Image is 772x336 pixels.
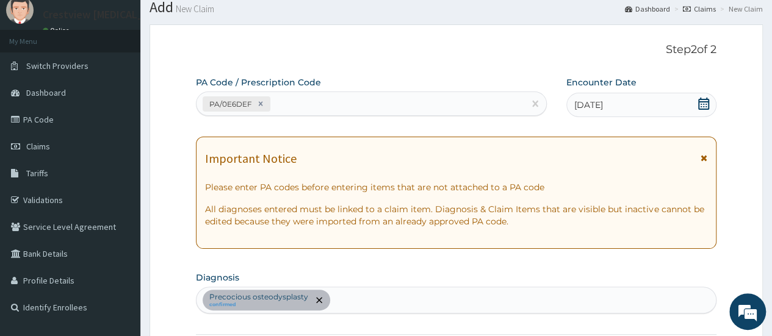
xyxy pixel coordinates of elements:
a: Dashboard [625,4,670,14]
span: Switch Providers [26,60,88,71]
span: [DATE] [574,99,603,111]
span: Tariffs [26,168,48,179]
textarea: Type your message and hit 'Enter' [6,214,233,257]
span: We're online! [71,94,168,217]
p: Crestview [MEDICAL_DATA] [43,9,173,20]
span: Dashboard [26,87,66,98]
div: PA/0E6DEF [206,97,254,111]
span: remove selection option [314,295,325,306]
p: Please enter PA codes before entering items that are not attached to a PA code [205,181,707,193]
div: Chat with us now [63,68,205,84]
small: New Claim [173,4,214,13]
label: PA Code / Prescription Code [196,76,321,88]
div: Minimize live chat window [200,6,229,35]
p: Step 2 of 2 [196,43,716,57]
span: Claims [26,141,50,152]
label: Encounter Date [566,76,637,88]
p: Precocious osteodysplasty [209,292,308,302]
li: New Claim [717,4,763,14]
a: Claims [683,4,716,14]
img: d_794563401_company_1708531726252_794563401 [23,61,49,91]
h1: Important Notice [205,152,297,165]
label: Diagnosis [196,271,239,284]
p: All diagnoses entered must be linked to a claim item. Diagnosis & Claim Items that are visible bu... [205,203,707,227]
small: confirmed [209,302,308,308]
a: Online [43,26,72,35]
